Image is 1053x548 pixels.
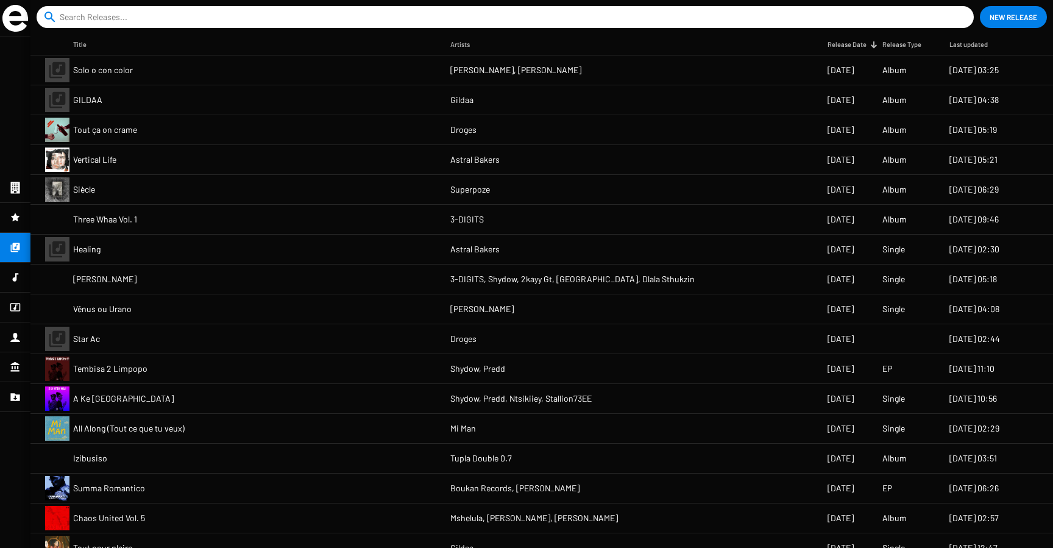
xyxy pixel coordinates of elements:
div: Title [73,38,87,51]
span: [DATE] [828,333,854,345]
span: Droges [450,124,477,136]
span: [DATE] 06:29 [949,183,999,196]
span: Healing [73,243,101,255]
span: New Release [990,6,1037,28]
span: Vênus ou Urano [73,303,132,315]
span: [DATE] [828,363,854,375]
span: EP [882,482,892,494]
span: Tout ça on crame [73,124,137,136]
span: Single [882,303,905,315]
span: Mshelula, [PERSON_NAME], [PERSON_NAME] [450,512,618,524]
span: GILDAA [73,94,102,106]
span: Shydow, Predd, Ntsikiiey, Stallion73EE [450,393,592,405]
span: 3-DIGITS, Shydow, 2kayy Gt, [GEOGRAPHIC_DATA], Dlala Sthukzin [450,273,695,285]
img: img_9798.jpg [45,297,69,321]
span: [DATE] [828,393,854,405]
span: [DATE] 05:19 [949,124,997,136]
span: [DATE] [828,154,854,166]
span: Single [882,393,905,405]
span: Boukan Records, [PERSON_NAME] [450,482,580,494]
span: [PERSON_NAME] [450,303,514,315]
span: Single [882,273,905,285]
span: [DATE] [828,243,854,255]
div: Artists [450,38,481,51]
span: [DATE] [828,64,854,76]
img: artwork-3000x3000-1.jpg [45,416,69,441]
span: Album [882,124,907,136]
span: [DATE] [828,452,854,464]
span: Chaos United Vol. 5 [73,512,145,524]
span: [DATE] 06:26 [949,482,999,494]
span: EP [882,363,892,375]
img: Copie-de-CHAOS_UNITED_05.jpg [45,506,69,530]
span: [DATE] 02:44 [949,333,1000,345]
div: Release Type [882,38,932,51]
span: Solo o con color [73,64,133,76]
span: [DATE] [828,482,854,494]
span: Album [882,183,907,196]
span: Tembisa 2 Limpopo [73,363,147,375]
span: Album [882,154,907,166]
img: sps-coverdigi-v01-5.jpg [45,177,69,202]
span: Astral Bakers [450,154,500,166]
span: [DATE] [828,303,854,315]
span: Droges [450,333,477,345]
span: [DATE] 02:29 [949,422,999,435]
span: [DATE] 02:30 [949,243,999,255]
span: [DATE] [828,512,854,524]
div: Release Type [882,38,921,51]
span: Album [882,94,907,106]
div: Title [73,38,97,51]
span: [DATE] [828,183,854,196]
span: All Along (Tout ce que tu veux) [73,422,185,435]
span: Izibusiso [73,452,107,464]
span: [DATE] 02:57 [949,512,999,524]
img: izibusiso-02.jpg [45,446,69,471]
span: [DATE] 04:38 [949,94,999,106]
img: 20250519_ab_vl_cover.jpg [45,148,69,172]
span: Album [882,452,907,464]
span: [DATE] 10:56 [949,393,997,405]
span: [DATE] 05:18 [949,273,997,285]
span: [PERSON_NAME], [PERSON_NAME] [450,64,581,76]
img: tout-ca-on-crame.png [45,118,69,142]
div: Release Date [828,38,877,51]
span: Star Ac [73,333,100,345]
span: [DATE] 09:46 [949,213,999,226]
div: Artists [450,38,470,51]
mat-icon: search [43,10,57,24]
img: a-ke-nyake-selo-01.jpg [45,386,69,411]
div: Last updated [949,38,999,51]
div: Release Date [828,38,867,51]
img: grand-sigle.svg [2,5,28,32]
img: artwork-3000x3000-summa-romantico.jpg [45,476,69,500]
span: Vertical Life [73,154,116,166]
button: New Release [980,6,1047,28]
span: [DATE] [828,94,854,106]
span: [DATE] 11:10 [949,363,994,375]
span: Astral Bakers [450,243,500,255]
span: [DATE] 05:21 [949,154,998,166]
span: Album [882,64,907,76]
span: Single [882,422,905,435]
span: Gildaa [450,94,473,106]
span: Siècle [73,183,95,196]
span: Mi Man [450,422,476,435]
span: A Ke [GEOGRAPHIC_DATA] [73,393,174,405]
span: [DATE] 03:25 [949,64,999,76]
img: three-whaa-vol1-02.jpg [45,207,69,232]
span: [DATE] [828,273,854,285]
span: Album [882,512,907,524]
span: [DATE] [828,213,854,226]
input: Search Releases... [60,6,955,28]
span: Shydow, Predd [450,363,505,375]
span: 3-DIGITS [450,213,484,226]
div: Last updated [949,38,988,51]
img: yithi-yithi-three-whaa-vol1-07.jpg [45,267,69,291]
span: Summa Romantico [73,482,145,494]
span: Single [882,243,905,255]
span: [DATE] [828,422,854,435]
span: [PERSON_NAME] [73,273,136,285]
span: [DATE] 03:51 [949,452,997,464]
span: Superpoze [450,183,490,196]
